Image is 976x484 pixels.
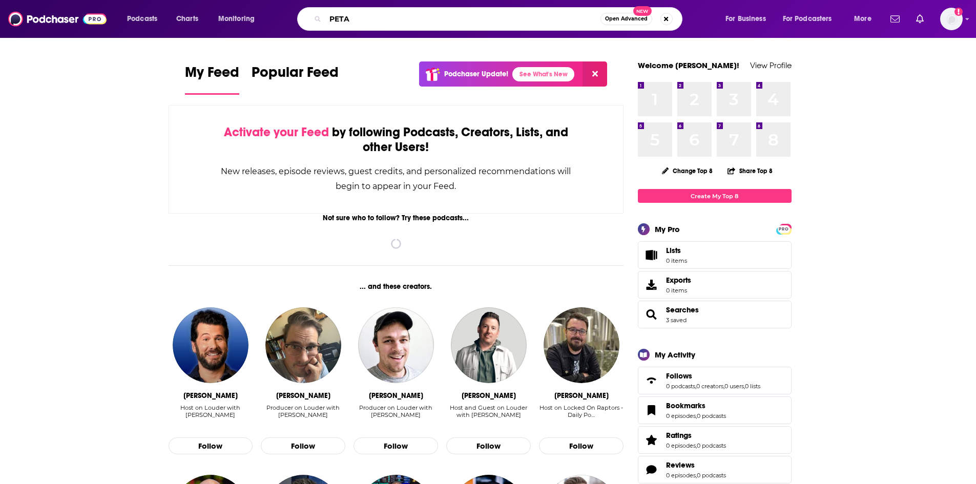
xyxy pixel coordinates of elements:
a: Show notifications dropdown [886,10,904,28]
span: Searches [638,301,792,328]
a: 0 lists [745,383,760,390]
button: Follow [261,437,345,455]
a: Podchaser - Follow, Share and Rate Podcasts [8,9,107,29]
span: For Business [725,12,766,26]
div: Not sure who to follow? Try these podcasts... [169,214,624,222]
span: Podcasts [127,12,157,26]
button: Open AdvancedNew [600,13,652,25]
span: For Podcasters [783,12,832,26]
span: Ratings [666,431,692,440]
span: 0 items [666,287,691,294]
div: Host and Guest on Louder with [PERSON_NAME] [446,404,531,418]
span: Follows [638,367,792,394]
span: Exports [641,278,662,292]
a: Bookmarks [641,403,662,417]
div: Producer on Louder with Crowder [354,404,438,426]
span: Reviews [666,460,695,470]
span: Exports [666,276,691,285]
span: Bookmarks [638,396,792,424]
button: Follow [354,437,438,455]
div: Host on Locked On Raptors - Daily Po… [539,404,624,418]
img: Jared Monroe [265,307,341,383]
a: Reviews [666,460,726,470]
button: Share Top 8 [727,161,773,181]
div: Host and Guest on Louder with Crowder [446,404,531,426]
a: Popular Feed [252,64,339,95]
span: , [744,383,745,390]
span: Lists [641,248,662,262]
span: Lists [666,246,681,255]
span: My Feed [185,64,239,87]
a: Searches [641,307,662,322]
a: 3 saved [666,317,687,324]
a: My Feed [185,64,239,95]
div: Host on Louder with Crowder [169,404,253,426]
a: Welcome [PERSON_NAME]! [638,60,739,70]
div: Steven Crowder [183,391,238,400]
img: User Profile [940,8,963,30]
span: Charts [176,12,198,26]
span: , [696,472,697,479]
a: Follows [666,371,760,381]
input: Search podcasts, credits, & more... [325,11,600,27]
span: Bookmarks [666,401,705,410]
button: Follow [169,437,253,455]
button: Show profile menu [940,8,963,30]
a: Searches [666,305,699,314]
a: 0 podcasts [666,383,695,390]
a: See What's New [512,67,574,81]
div: Producer on Louder with [PERSON_NAME] [261,404,345,418]
a: Charts [170,11,204,27]
button: Follow [539,437,624,455]
a: Reviews [641,462,662,477]
span: , [695,383,696,390]
span: Monitoring [218,12,255,26]
span: 0 items [666,257,687,264]
button: Change Top 8 [656,164,719,177]
a: Create My Top 8 [638,189,792,203]
div: Host on Locked On Raptors - Daily Po… [539,404,624,426]
a: 0 episodes [666,472,696,479]
a: 0 episodes [666,442,696,449]
a: PRO [778,225,790,233]
div: by following Podcasts, Creators, Lists, and other Users! [220,125,572,155]
div: Garrett Morrison [369,391,423,400]
a: 0 users [724,383,744,390]
div: Jared Monroe [276,391,330,400]
span: , [696,412,697,419]
a: 0 creators [696,383,723,390]
img: Garrett Morrison [358,307,434,383]
a: Ratings [641,433,662,447]
a: 0 episodes [666,412,696,419]
span: Open Advanced [605,16,648,22]
span: PRO [778,225,790,233]
span: , [696,442,697,449]
a: Exports [638,271,792,299]
a: View Profile [750,60,792,70]
svg: Add a profile image [954,8,963,16]
div: My Pro [655,224,680,234]
img: Dave Landau [451,307,527,383]
span: Ratings [638,426,792,454]
button: open menu [847,11,884,27]
span: Activate your Feed [224,124,329,140]
div: Sean Woodley [554,391,609,400]
span: New [633,6,652,16]
div: My Activity [655,350,695,360]
button: open menu [718,11,779,27]
div: Search podcasts, credits, & more... [307,7,692,31]
span: Lists [666,246,687,255]
div: Host on Louder with [PERSON_NAME] [169,404,253,418]
img: Steven Crowder [173,307,248,383]
button: open menu [120,11,171,27]
div: Producer on Louder with Crowder [261,404,345,426]
span: Popular Feed [252,64,339,87]
a: 0 podcasts [697,442,726,449]
a: Follows [641,373,662,388]
a: Sean Woodley [544,307,619,383]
